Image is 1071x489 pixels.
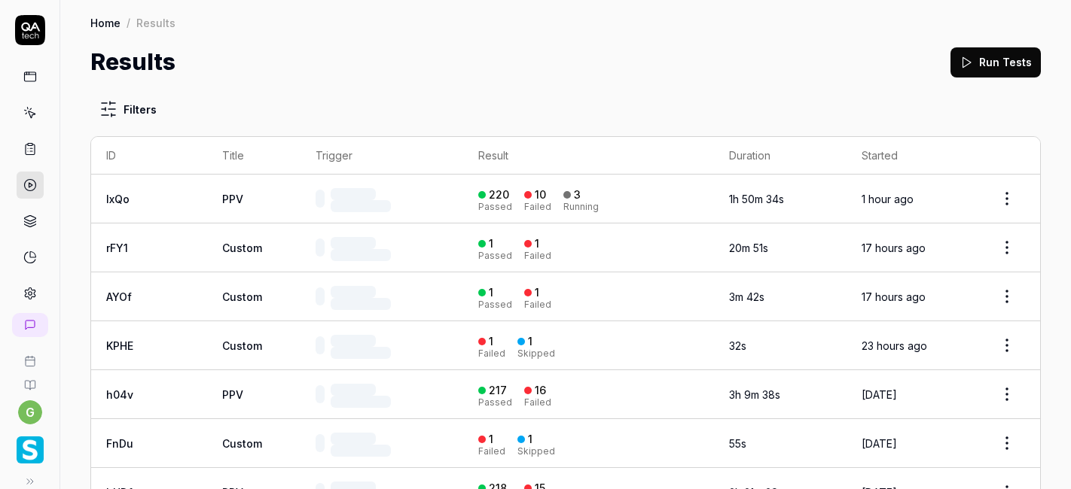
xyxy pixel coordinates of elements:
[463,137,715,175] th: Result
[847,137,974,175] th: Started
[222,241,262,254] span: Custom
[524,398,551,407] div: Failed
[489,237,493,251] div: 1
[517,349,555,358] div: Skipped
[528,433,532,446] div: 1
[535,384,546,397] div: 16
[478,300,512,309] div: Passed
[862,290,926,303] time: 17 hours ago
[535,286,539,299] div: 1
[535,237,539,251] div: 1
[136,15,175,30] div: Results
[90,94,166,124] button: Filters
[6,343,53,367] a: Book a call with us
[563,202,599,211] div: Running
[12,313,48,337] a: New conversation
[489,384,507,397] div: 217
[222,290,262,303] span: Custom
[17,436,44,463] img: Smartlinx Logo
[106,388,133,401] a: h04v
[478,349,505,358] div: Failed
[862,241,926,254] time: 17 hours ago
[729,388,780,401] time: 3h 9m 38s
[478,447,505,456] div: Failed
[106,193,130,205] a: lxQo
[950,47,1041,77] button: Run Tests
[90,15,121,30] a: Home
[489,433,493,446] div: 1
[862,339,927,352] time: 23 hours ago
[517,447,555,456] div: Skipped
[862,193,914,205] time: 1 hour ago
[222,193,243,205] a: PPV
[6,424,53,466] button: Smartlinx Logo
[524,202,551,211] div: Failed
[535,188,546,202] div: 10
[524,300,551,309] div: Failed
[478,251,512,260] div: Passed
[489,335,493,348] div: 1
[489,188,509,202] div: 220
[207,137,301,175] th: Title
[6,367,53,391] a: Documentation
[222,339,262,352] span: Custom
[90,45,175,79] h1: Results
[478,398,512,407] div: Passed
[106,241,128,254] a: rFY1
[729,339,746,352] time: 32s
[862,437,897,450] time: [DATE]
[729,437,746,450] time: 55s
[222,437,262,450] span: Custom
[478,202,512,211] div: Passed
[729,241,768,254] time: 20m 51s
[18,400,42,424] button: g
[574,188,581,202] div: 3
[106,339,133,352] a: KPHE
[127,15,130,30] div: /
[528,335,532,348] div: 1
[91,137,207,175] th: ID
[106,290,132,303] a: AYOf
[222,388,243,401] a: PPV
[524,251,551,260] div: Failed
[714,137,846,175] th: Duration
[729,290,764,303] time: 3m 42s
[489,286,493,299] div: 1
[106,437,133,450] a: FnDu
[301,137,463,175] th: Trigger
[729,193,784,205] time: 1h 50m 34s
[862,388,897,401] time: [DATE]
